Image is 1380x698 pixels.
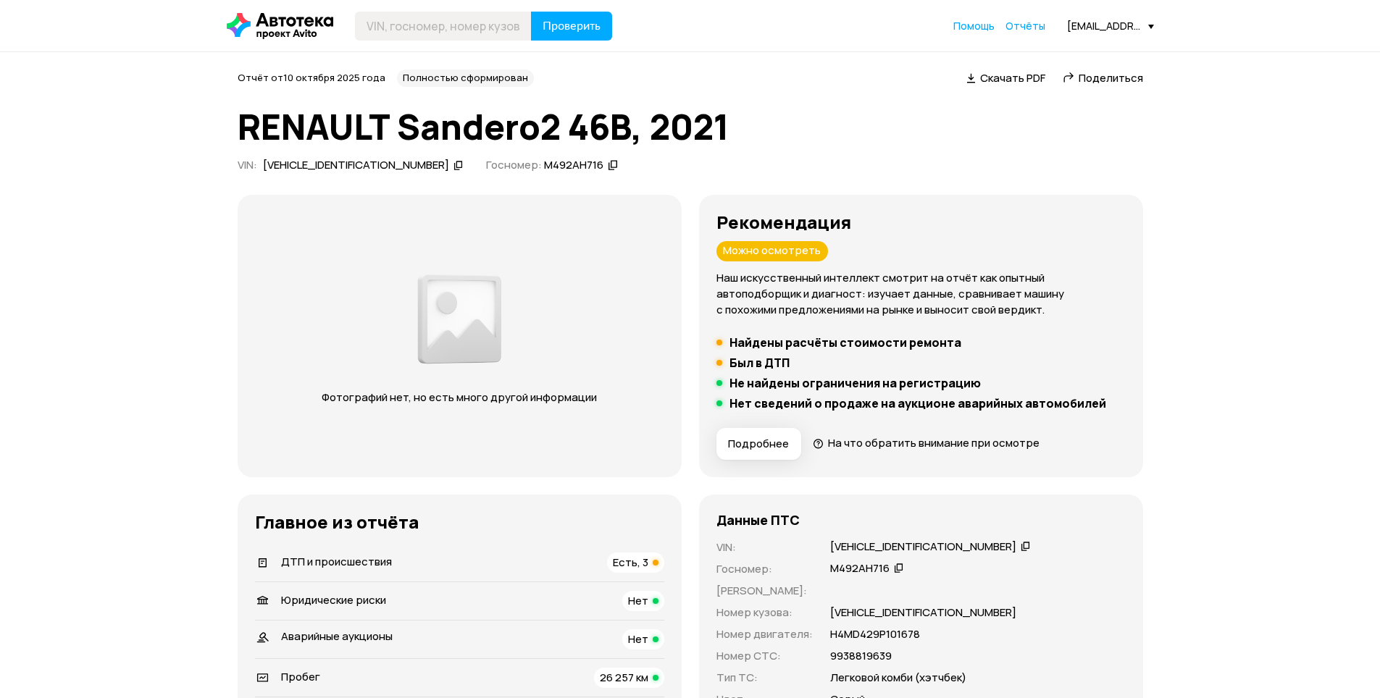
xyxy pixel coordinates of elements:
span: VIN : [238,157,257,172]
h5: Нет сведений о продаже на аукционе аварийных автомобилей [729,396,1106,411]
h5: Был в ДТП [729,356,790,370]
span: Скачать PDF [980,70,1045,85]
p: [VEHICLE_IDENTIFICATION_NUMBER] [830,605,1016,621]
div: Полностью сформирован [397,70,534,87]
a: Помощь [953,19,995,33]
p: Номер СТС : [716,648,813,664]
span: Госномер: [486,157,542,172]
button: Проверить [531,12,612,41]
div: Можно осмотреть [716,241,828,261]
div: М492АН716 [544,158,603,173]
span: Аварийные аукционы [281,628,393,644]
a: Скачать PDF [966,70,1045,85]
span: Пробег [281,669,320,684]
span: Поделиться [1079,70,1143,85]
h3: Рекомендация [716,212,1126,232]
h5: Не найдены ограничения на регистрацию [729,376,981,390]
p: 9938819639 [830,648,892,664]
p: H4MD429P101678 [830,626,920,642]
span: Есть, 3 [613,555,648,570]
a: Поделиться [1063,70,1143,85]
h5: Найдены расчёты стоимости ремонта [729,335,961,350]
button: Подробнее [716,428,801,460]
input: VIN, госномер, номер кузова [355,12,532,41]
p: Фотографий нет, но есть много другой информации [308,390,611,405]
p: Номер кузова : [716,605,813,621]
p: Наш искусственный интеллект смотрит на отчёт как опытный автоподборщик и диагност: изучает данные... [716,270,1126,318]
span: На что обратить внимание при осмотре [828,435,1040,450]
h3: Главное из отчёта [255,512,664,532]
div: М492АН716 [830,561,890,576]
div: [EMAIL_ADDRESS][DOMAIN_NAME] [1067,19,1154,33]
span: Юридические риски [281,592,386,607]
p: Легковой комби (хэтчбек) [830,670,966,686]
span: Нет [628,631,648,647]
a: Отчёты [1005,19,1045,33]
div: [VEHICLE_IDENTIFICATION_NUMBER] [263,158,449,173]
p: Номер двигателя : [716,626,813,642]
p: Тип ТС : [716,670,813,686]
span: ДТП и происшествия [281,554,392,569]
span: Отчёт от 10 октября 2025 года [238,71,385,84]
div: [VEHICLE_IDENTIFICATION_NUMBER] [830,539,1016,555]
span: 26 257 км [600,670,648,685]
h1: RENAULT Sandero2 46B, 2021 [238,107,1143,146]
p: VIN : [716,539,813,555]
img: 2a3f492e8892fc00.png [414,266,505,372]
a: На что обратить внимание при осмотре [813,435,1040,450]
span: Подробнее [728,437,789,451]
p: Госномер : [716,561,813,577]
span: Нет [628,593,648,608]
span: Проверить [543,20,601,32]
p: [PERSON_NAME] : [716,583,813,599]
h4: Данные ПТС [716,512,800,528]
